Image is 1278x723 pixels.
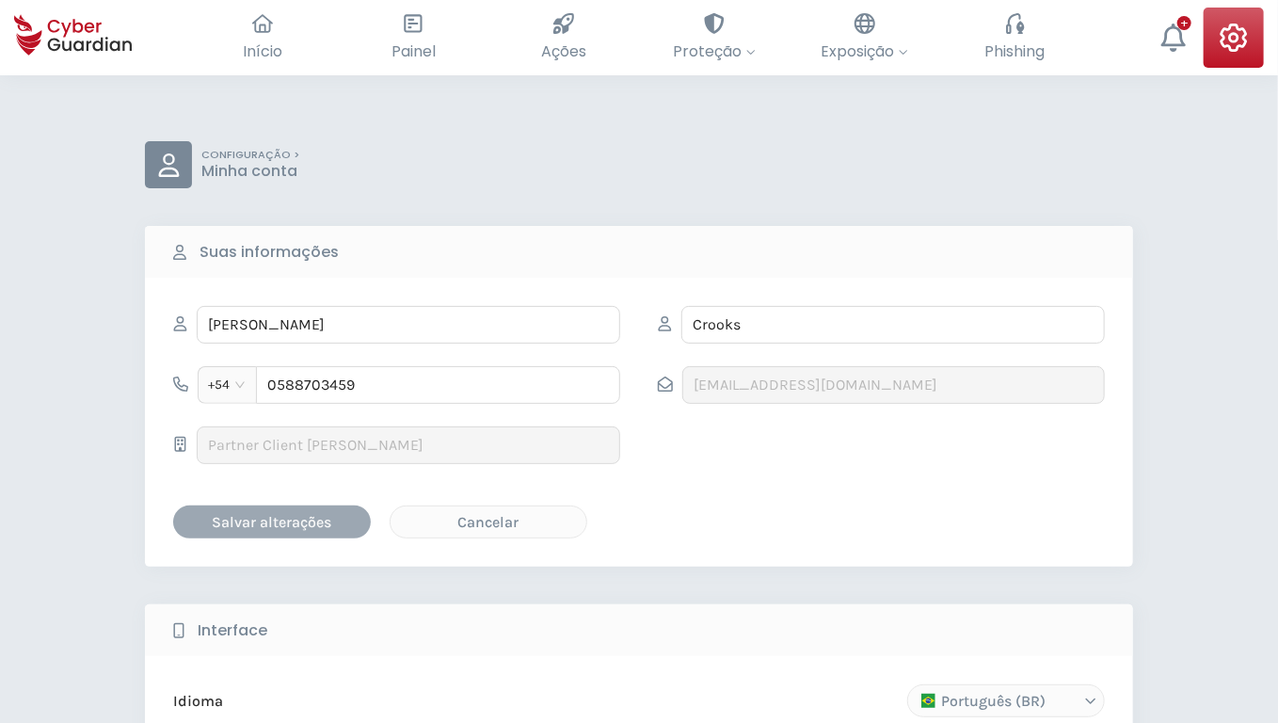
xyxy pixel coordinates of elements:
[541,40,586,63] span: Ações
[790,8,940,68] button: Exposição
[201,149,299,162] p: CONFIGURAÇÃO >
[173,692,223,711] p: Idioma
[673,40,756,63] span: Proteção
[243,40,282,63] span: Início
[488,8,639,68] button: Ações
[1177,16,1191,30] div: +
[198,619,267,642] b: Interface
[405,510,572,534] div: Cancelar
[173,506,371,538] button: Salvar alterações
[338,8,488,68] button: Painel
[639,8,790,68] button: Proteção
[208,371,247,399] span: +54
[940,8,1091,68] button: Phishing
[921,684,935,717] img: /static/media/br.f1b8e364.svg-logo
[188,8,339,68] button: Início
[187,510,357,534] div: Salvar alterações
[391,40,436,63] span: Painel
[821,40,908,63] span: Exposição
[390,506,587,538] button: Cancelar
[985,40,1046,63] span: Phishing
[201,162,299,181] p: Minha conta
[200,241,339,264] b: Suas informações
